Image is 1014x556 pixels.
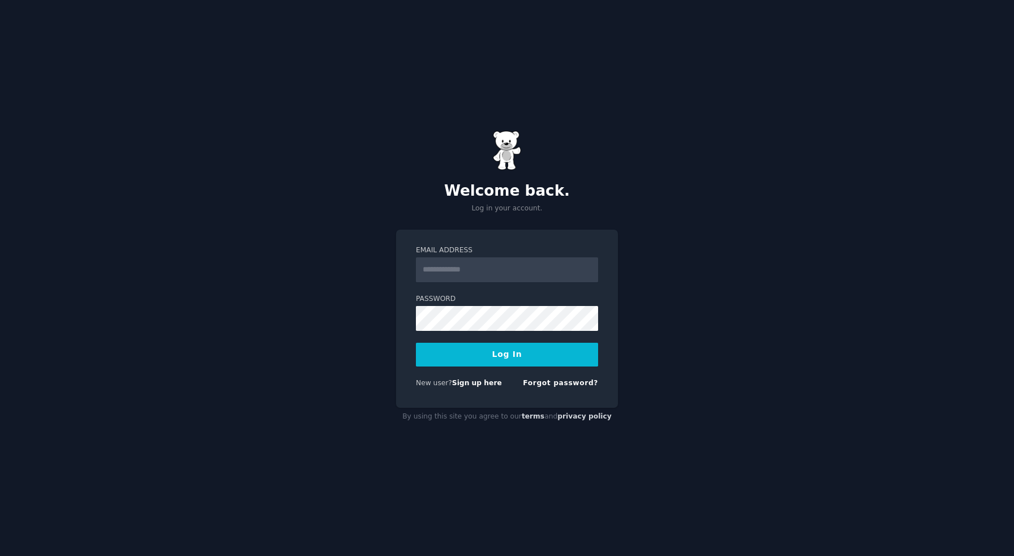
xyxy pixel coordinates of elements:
button: Log In [416,343,598,367]
div: By using this site you agree to our and [396,408,618,426]
span: New user? [416,379,452,387]
p: Log in your account. [396,204,618,214]
h2: Welcome back. [396,182,618,200]
label: Password [416,294,598,304]
a: Forgot password? [523,379,598,387]
label: Email Address [416,245,598,256]
a: privacy policy [557,412,612,420]
a: terms [522,412,544,420]
a: Sign up here [452,379,502,387]
img: Gummy Bear [493,131,521,170]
